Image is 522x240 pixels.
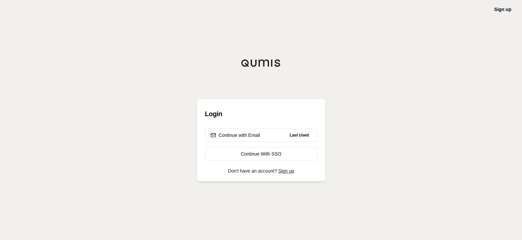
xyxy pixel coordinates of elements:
button: Continue with EmailLast Used [205,129,317,142]
div: Continue With SSO [211,151,311,157]
a: Sign up [278,168,294,174]
img: Qumis [241,59,281,67]
div: Continue with Email [211,132,260,139]
a: Continue With SSO [205,147,317,161]
span: Last Used [287,131,311,139]
p: Don't have an account? [205,169,317,173]
a: Sign up [494,7,511,12]
h3: Login [205,107,317,121]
